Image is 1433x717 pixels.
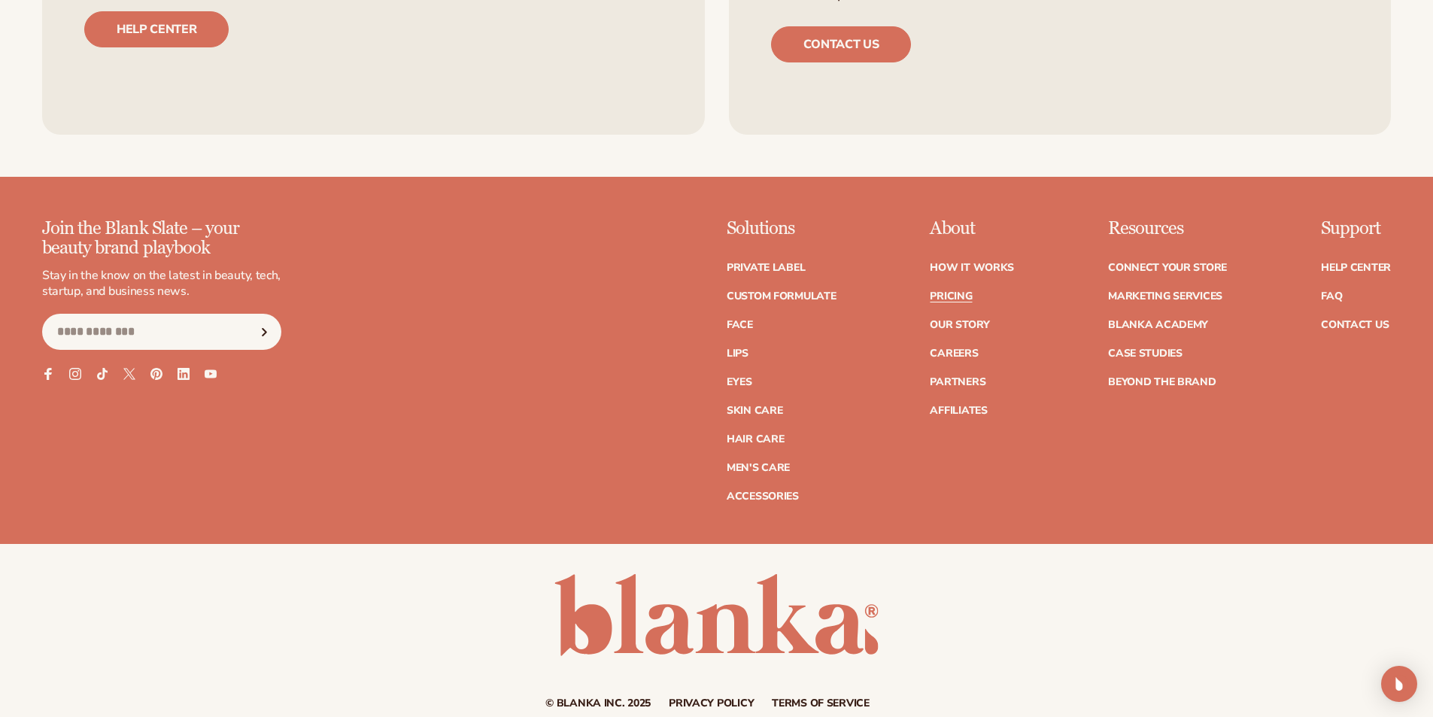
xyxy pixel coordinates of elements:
[727,434,784,445] a: Hair Care
[42,268,281,299] p: Stay in the know on the latest in beauty, tech, startup, and business news.
[727,219,836,238] p: Solutions
[727,320,753,330] a: Face
[727,491,799,502] a: Accessories
[772,698,870,709] a: Terms of service
[930,377,985,387] a: Partners
[930,291,972,302] a: Pricing
[727,377,752,387] a: Eyes
[1321,219,1391,238] p: Support
[727,463,790,473] a: Men's Care
[1108,291,1222,302] a: Marketing services
[727,348,748,359] a: Lips
[42,219,281,259] p: Join the Blank Slate – your beauty brand playbook
[1108,219,1227,238] p: Resources
[727,406,782,416] a: Skin Care
[771,26,912,62] a: Contact us
[1321,263,1391,273] a: Help Center
[1108,377,1216,387] a: Beyond the brand
[930,263,1014,273] a: How It Works
[930,406,987,416] a: Affiliates
[1321,320,1389,330] a: Contact Us
[84,11,229,47] a: Help center
[1108,263,1227,273] a: Connect your store
[669,698,754,709] a: Privacy policy
[1321,291,1342,302] a: FAQ
[930,348,978,359] a: Careers
[545,696,651,710] small: © Blanka Inc. 2025
[1108,348,1183,359] a: Case Studies
[930,320,989,330] a: Our Story
[1108,320,1208,330] a: Blanka Academy
[727,263,805,273] a: Private label
[930,219,1014,238] p: About
[247,314,281,350] button: Subscribe
[727,291,836,302] a: Custom formulate
[1381,666,1417,702] div: Open Intercom Messenger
